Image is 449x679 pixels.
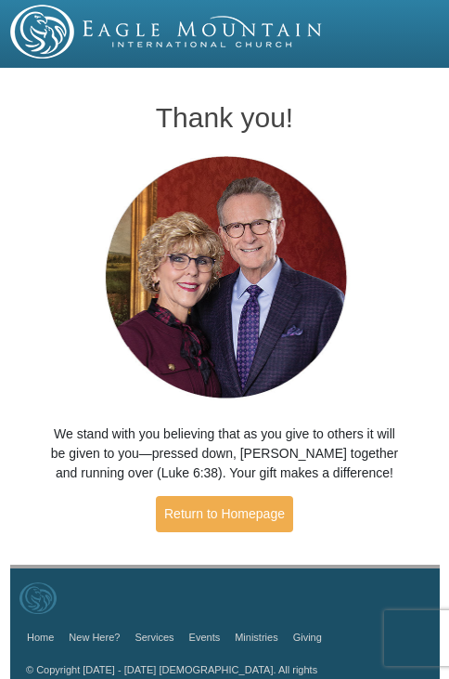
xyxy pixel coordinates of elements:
img: Pastors George and Terri Pearsons [87,150,361,406]
img: Eagle Mountain International Church [19,582,57,614]
a: Ministries [235,632,277,643]
a: Return to Homepage [156,496,293,532]
img: EMIC [10,5,324,59]
h1: Thank you! [47,102,402,133]
a: New Here? [69,632,120,643]
a: Services [135,632,173,643]
a: Home [27,632,54,643]
a: Events [189,632,221,643]
a: Giving [293,632,322,643]
p: We stand with you believing that as you give to others it will be given to you—pressed down, [PER... [47,424,402,483]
